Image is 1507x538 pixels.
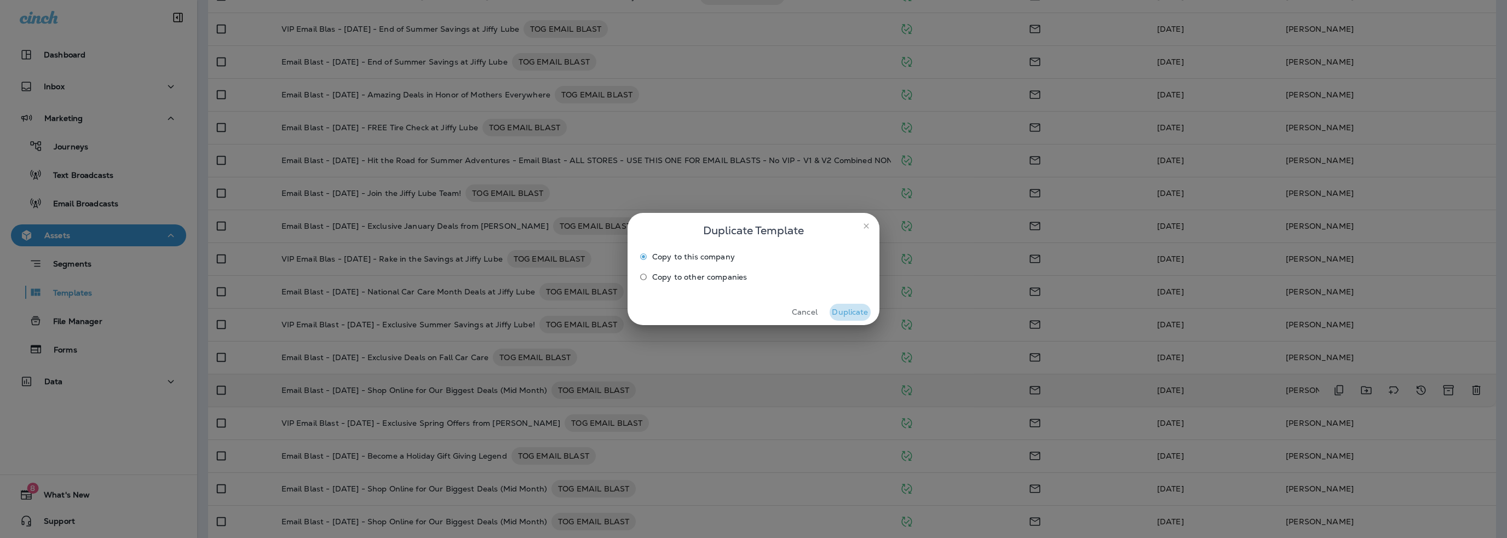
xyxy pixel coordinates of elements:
[652,252,735,261] span: Copy to this company
[652,273,747,281] span: Copy to other companies
[858,217,875,235] button: close
[703,222,804,239] span: Duplicate Template
[830,304,871,321] button: Duplicate
[784,304,825,321] button: Cancel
